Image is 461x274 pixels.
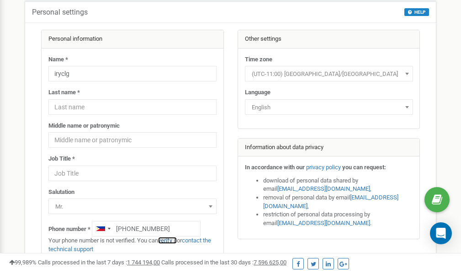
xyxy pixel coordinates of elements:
[254,259,286,266] u: 7 596 625,00
[9,259,37,266] span: 99,989%
[92,221,201,236] input: +1-800-555-55-55
[127,259,160,266] u: 1 744 194,00
[248,101,410,114] span: English
[52,200,213,213] span: Mr.
[48,88,80,97] label: Last name *
[342,164,386,171] strong: you can request:
[48,236,217,253] p: Your phone number is not verified. You can or
[48,55,68,64] label: Name *
[263,193,413,210] li: removal of personal data by email ,
[245,55,272,64] label: Time zone
[92,221,113,236] div: Telephone country code
[248,68,410,81] span: (UTC-11:00) Pacific/Midway
[238,139,420,157] div: Information about data privacy
[48,237,211,253] a: contact the technical support
[245,66,413,81] span: (UTC-11:00) Pacific/Midway
[404,8,429,16] button: HELP
[48,155,75,163] label: Job Title *
[245,88,270,97] label: Language
[48,225,90,234] label: Phone number *
[245,164,305,171] strong: In accordance with our
[277,185,370,192] a: [EMAIL_ADDRESS][DOMAIN_NAME]
[238,30,420,48] div: Other settings
[32,8,88,16] h5: Personal settings
[48,122,120,130] label: Middle name or patronymic
[48,66,217,81] input: Name
[263,210,413,227] li: restriction of personal data processing by email .
[38,259,160,266] span: Calls processed in the last 7 days :
[161,259,286,266] span: Calls processed in the last 30 days :
[306,164,341,171] a: privacy policy
[158,237,177,244] a: verify it
[48,132,217,148] input: Middle name or patronymic
[48,188,74,197] label: Salutation
[245,99,413,115] span: English
[430,222,452,244] div: Open Intercom Messenger
[48,166,217,181] input: Job Title
[263,194,398,210] a: [EMAIL_ADDRESS][DOMAIN_NAME]
[277,220,370,226] a: [EMAIL_ADDRESS][DOMAIN_NAME]
[42,30,223,48] div: Personal information
[263,177,413,193] li: download of personal data shared by email ,
[48,199,217,214] span: Mr.
[48,99,217,115] input: Last name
